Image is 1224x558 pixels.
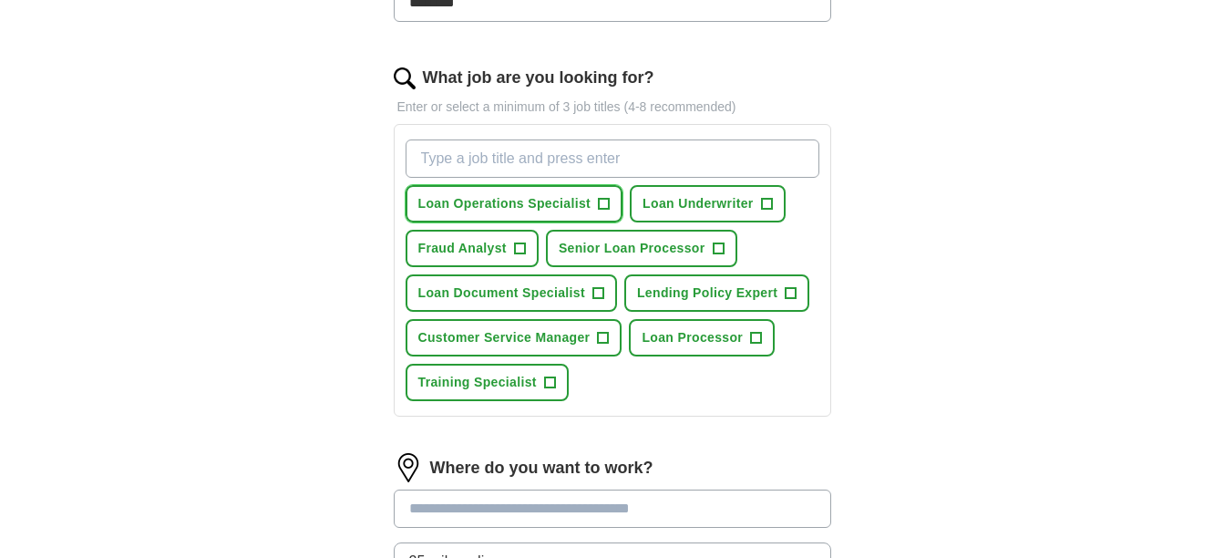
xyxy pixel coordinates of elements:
[394,98,831,117] p: Enter or select a minimum of 3 job titles (4-8 recommended)
[406,274,617,312] button: Loan Document Specialist
[637,284,777,303] span: Lending Policy Expert
[642,328,743,347] span: Loan Processor
[394,67,416,89] img: search.png
[406,230,539,267] button: Fraud Analyst
[423,66,654,90] label: What job are you looking for?
[394,453,423,482] img: location.png
[406,364,569,401] button: Training Specialist
[418,239,507,258] span: Fraud Analyst
[546,230,737,267] button: Senior Loan Processor
[629,319,775,356] button: Loan Processor
[559,239,705,258] span: Senior Loan Processor
[418,194,591,213] span: Loan Operations Specialist
[418,284,585,303] span: Loan Document Specialist
[630,185,786,222] button: Loan Underwriter
[418,373,537,392] span: Training Specialist
[406,185,623,222] button: Loan Operations Specialist
[406,139,819,178] input: Type a job title and press enter
[406,319,622,356] button: Customer Service Manager
[430,456,653,480] label: Where do you want to work?
[624,274,809,312] button: Lending Policy Expert
[643,194,754,213] span: Loan Underwriter
[418,328,591,347] span: Customer Service Manager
